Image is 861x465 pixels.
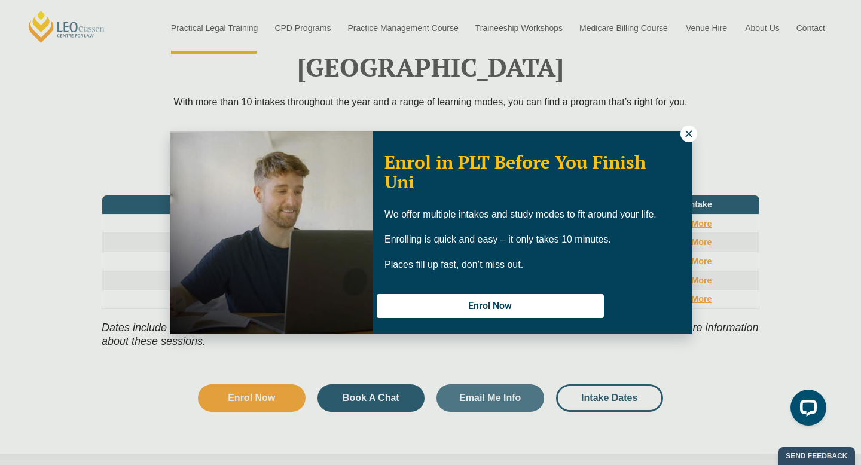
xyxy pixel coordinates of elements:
span: Enrolling is quick and easy – it only takes 10 minutes. [384,234,611,244]
img: Woman in yellow blouse holding folders looking to the right and smiling [170,131,373,334]
button: Close [680,126,697,142]
iframe: LiveChat chat widget [781,385,831,435]
button: Enrol Now [377,294,604,318]
span: We offer multiple intakes and study modes to fit around your life. [384,209,657,219]
span: Places fill up fast, don’t miss out. [384,259,523,270]
span: Enrol in PLT Before You Finish Uni [384,150,646,194]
